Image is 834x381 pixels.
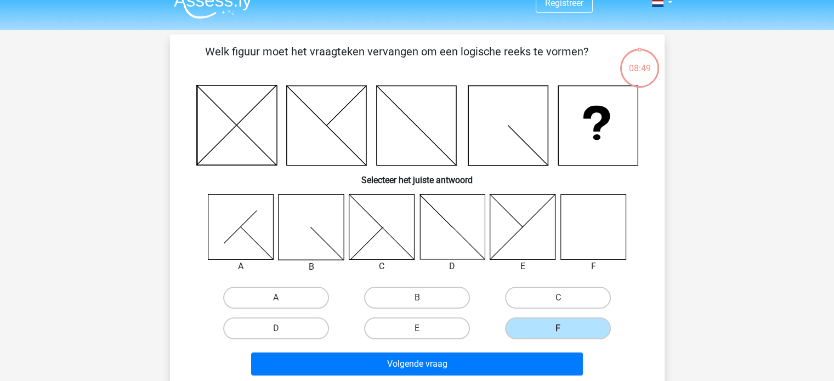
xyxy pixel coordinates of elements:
[270,260,353,274] div: B
[251,352,583,376] button: Volgende vraag
[223,317,329,339] label: D
[552,260,635,273] div: F
[505,287,611,309] label: C
[619,48,660,75] div: 08:49
[188,43,606,76] p: Welk figuur moet het vraagteken vervangen om een logische reeks te vormen?
[364,287,470,309] label: B
[411,260,494,273] div: D
[481,260,564,273] div: E
[223,287,329,309] label: A
[505,317,611,339] label: F
[364,317,470,339] label: E
[188,166,647,185] h6: Selecteer het juiste antwoord
[200,260,282,273] div: A
[341,260,423,273] div: C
